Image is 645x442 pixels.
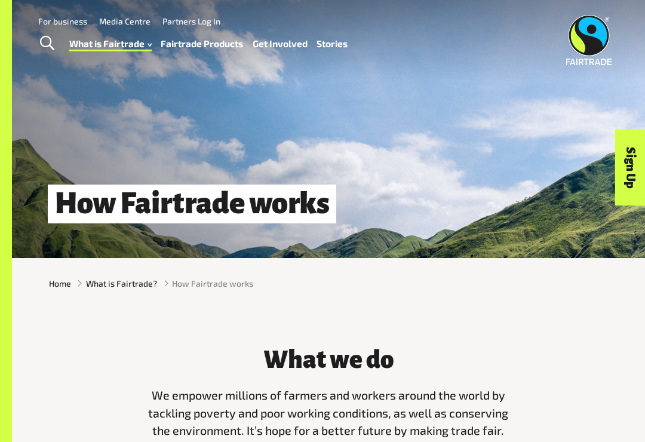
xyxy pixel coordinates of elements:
[99,16,150,26] a: Media Centre
[172,277,253,290] span: How Fairtrade works
[145,346,512,373] h3: What we do
[49,277,71,290] a: Home
[38,16,87,26] a: For business
[317,35,348,52] a: Stories
[48,185,336,223] h1: How Fairtrade works
[69,35,152,52] a: What is Fairtrade
[566,15,612,65] img: Fairtrade Australia New Zealand logo
[253,35,308,52] a: Get Involved
[32,29,62,59] a: Toggle Search
[161,35,243,52] a: Fairtrade Products
[148,388,508,437] span: We empower millions of farmers and workers around the world by tackling poverty and poor working ...
[86,277,157,290] a: What is Fairtrade?
[162,16,220,26] a: Partners Log In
